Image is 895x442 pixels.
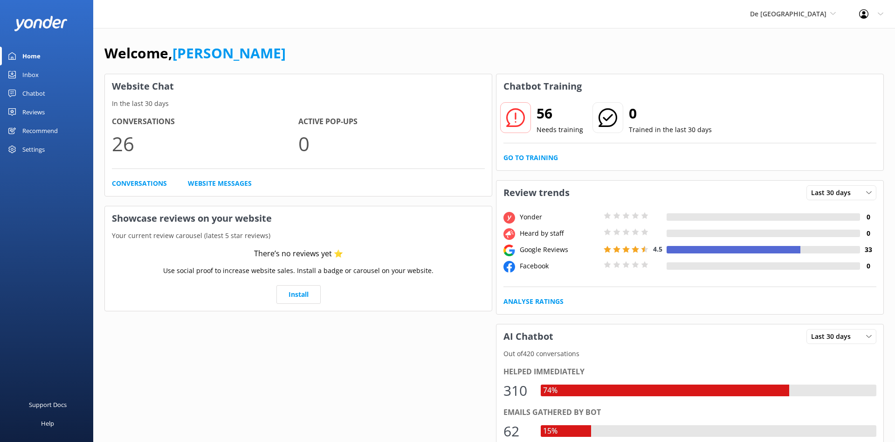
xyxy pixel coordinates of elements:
div: Settings [22,140,45,159]
h4: 0 [860,261,876,271]
div: Chatbot [22,84,45,103]
h4: 0 [860,212,876,222]
div: Home [22,47,41,65]
p: 0 [298,128,485,159]
a: Analyse Ratings [503,296,564,307]
p: Needs training [537,125,583,135]
h2: 56 [537,102,583,125]
p: 26 [112,128,298,159]
h3: Showcase reviews on your website [105,206,492,231]
div: There’s no reviews yet ⭐ [254,248,343,260]
div: Yonder [517,212,601,222]
span: 4.5 [653,245,662,253]
h4: Conversations [112,116,298,128]
h4: 0 [860,228,876,239]
a: Conversations [112,178,167,189]
div: Facebook [517,261,601,271]
h3: Website Chat [105,74,492,98]
div: Support Docs [29,395,67,414]
h1: Welcome, [104,42,286,64]
a: Go to Training [503,153,558,163]
h2: 0 [629,102,712,125]
span: De [GEOGRAPHIC_DATA] [750,9,826,18]
p: Your current review carousel (latest 5 star reviews) [105,231,492,241]
h3: AI Chatbot [496,324,560,349]
a: Website Messages [188,178,252,189]
h3: Chatbot Training [496,74,589,98]
div: Helped immediately [503,366,876,378]
h3: Review trends [496,181,577,205]
span: Last 30 days [811,331,856,342]
div: 310 [503,379,531,402]
div: Reviews [22,103,45,121]
p: Use social proof to increase website sales. Install a badge or carousel on your website. [163,266,434,276]
div: Help [41,414,54,433]
span: Last 30 days [811,188,856,198]
div: Google Reviews [517,245,601,255]
div: Recommend [22,121,58,140]
p: In the last 30 days [105,98,492,109]
img: yonder-white-logo.png [14,16,68,31]
div: 74% [541,385,560,397]
p: Out of 420 conversations [496,349,883,359]
div: 15% [541,425,560,437]
h4: Active Pop-ups [298,116,485,128]
div: Heard by staff [517,228,601,239]
div: Inbox [22,65,39,84]
div: Emails gathered by bot [503,407,876,419]
a: Install [276,285,321,304]
p: Trained in the last 30 days [629,125,712,135]
a: [PERSON_NAME] [172,43,286,63]
h4: 33 [860,245,876,255]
